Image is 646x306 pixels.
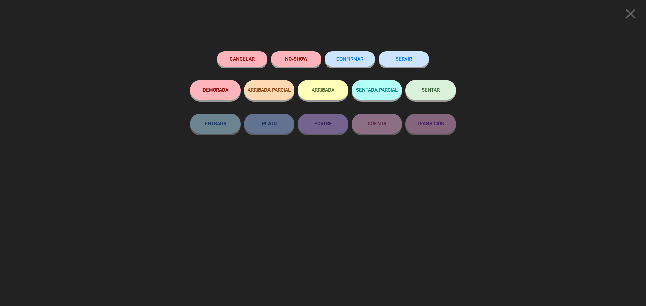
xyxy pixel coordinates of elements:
[298,80,348,100] button: ARRIBADA
[352,80,402,100] button: SENTADA PARCIAL
[336,56,363,62] span: CONFIRMAR
[352,114,402,134] button: CUENTA
[244,80,294,100] button: ARRIBADA PARCIAL
[622,5,639,22] i: close
[244,114,294,134] button: PLATO
[190,114,241,134] button: ENTRADA
[405,80,456,100] button: SENTAR
[422,87,440,93] span: SENTAR
[379,51,429,67] button: SERVIR
[325,51,375,67] button: CONFIRMAR
[298,114,348,134] button: POSTRE
[217,51,267,67] button: Cancelar
[271,51,321,67] button: NO-SHOW
[405,114,456,134] button: TRANSICIÓN
[620,5,641,25] button: close
[190,80,241,100] button: DEMORADA
[248,87,291,93] span: ARRIBADA PARCIAL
